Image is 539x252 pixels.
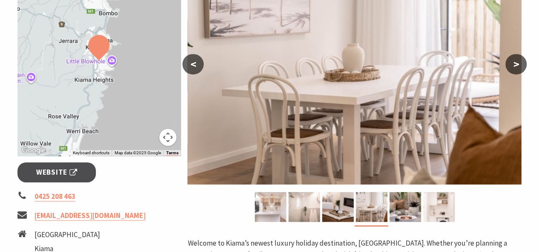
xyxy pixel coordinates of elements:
li: [GEOGRAPHIC_DATA] [35,229,117,241]
a: 0425 208 463 [35,192,75,201]
a: Click to see this area on Google Maps [20,145,48,156]
span: Map data ©2025 Google [114,150,161,155]
a: [EMAIL_ADDRESS][DOMAIN_NAME] [35,211,146,221]
img: Salty Palms - Villa 2 [389,192,421,222]
button: Map camera controls [159,129,176,146]
img: Google [20,145,48,156]
img: Salty Palms - Villa 2 [288,192,320,222]
img: Salty Palms - Villa 2 [255,192,286,222]
a: Website [17,162,96,182]
button: Keyboard shortcuts [72,150,109,156]
span: Website [36,167,77,178]
a: Terms (opens in new tab) [166,150,178,156]
button: > [505,54,527,74]
img: Salty Palms - Villa 2 [356,192,387,222]
button: < [182,54,204,74]
img: Salty Palms - Villa 2 [423,192,455,222]
img: Salty Palms - Villa 2 [322,192,354,222]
